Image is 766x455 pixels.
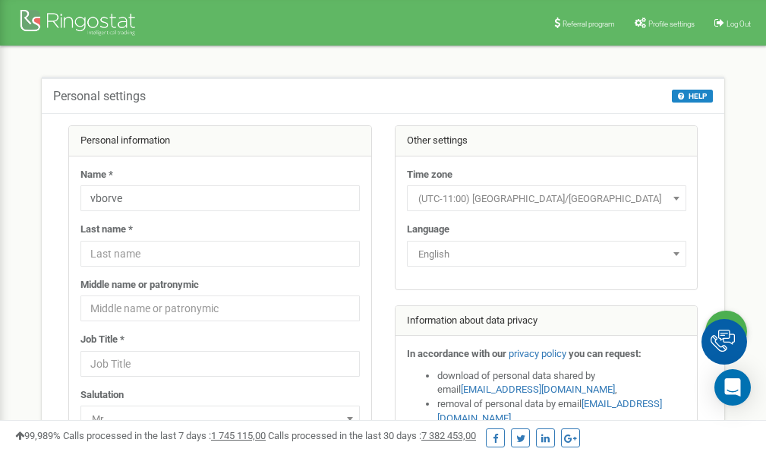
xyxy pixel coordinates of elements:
[437,397,686,425] li: removal of personal data by email ,
[407,168,452,182] label: Time zone
[80,185,360,211] input: Name
[80,406,360,431] span: Mr.
[53,90,146,103] h5: Personal settings
[569,348,641,359] strong: you can request:
[672,90,713,103] button: HELP
[648,20,695,28] span: Profile settings
[407,185,686,211] span: (UTC-11:00) Pacific/Midway
[412,244,681,265] span: English
[396,126,698,156] div: Other settings
[396,306,698,337] div: Information about data privacy
[69,126,371,156] div: Personal information
[80,168,113,182] label: Name *
[80,278,199,292] label: Middle name or patronymic
[407,241,686,267] span: English
[412,188,681,210] span: (UTC-11:00) Pacific/Midway
[437,369,686,397] li: download of personal data shared by email ,
[63,430,266,441] span: Calls processed in the last 7 days :
[80,388,124,403] label: Salutation
[80,333,125,347] label: Job Title *
[15,430,61,441] span: 99,989%
[509,348,566,359] a: privacy policy
[80,295,360,321] input: Middle name or patronymic
[211,430,266,441] u: 1 745 115,00
[80,351,360,377] input: Job Title
[727,20,751,28] span: Log Out
[461,384,615,395] a: [EMAIL_ADDRESS][DOMAIN_NAME]
[86,409,355,430] span: Mr.
[407,223,449,237] label: Language
[80,241,360,267] input: Last name
[714,369,751,406] div: Open Intercom Messenger
[421,430,476,441] u: 7 382 453,00
[563,20,615,28] span: Referral program
[80,223,133,237] label: Last name *
[407,348,506,359] strong: In accordance with our
[268,430,476,441] span: Calls processed in the last 30 days :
